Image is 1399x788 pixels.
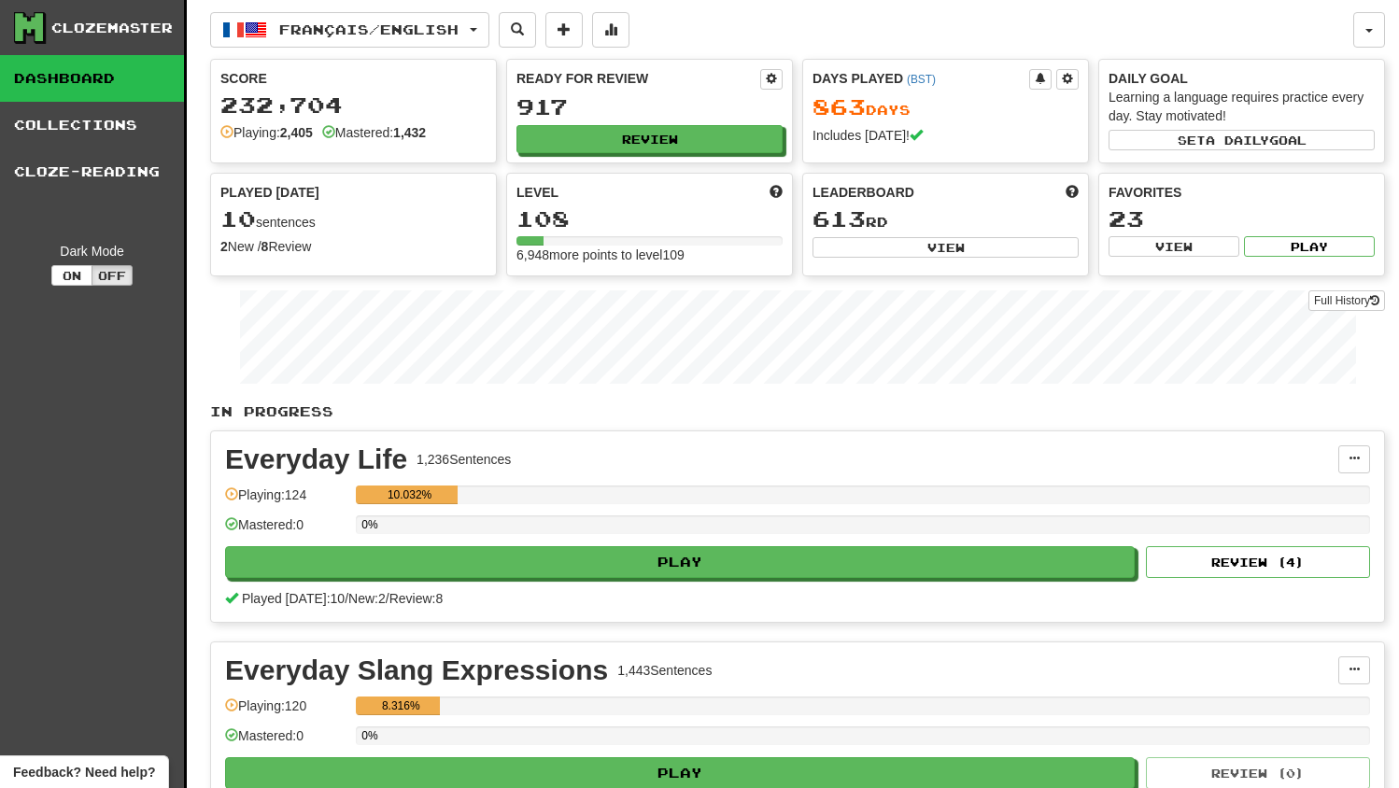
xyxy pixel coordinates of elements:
div: Clozemaster [51,19,173,37]
a: Full History [1308,290,1385,311]
div: 10.032% [361,485,458,504]
span: Score more points to level up [770,183,783,202]
span: 613 [813,205,866,232]
div: Playing: 120 [225,697,346,727]
button: More stats [592,12,629,48]
span: a daily [1206,134,1269,147]
div: Ready for Review [516,69,760,88]
div: Score [220,69,487,88]
span: Français / English [279,21,459,37]
span: 10 [220,205,256,232]
div: Mastered: [322,123,426,142]
span: Leaderboard [813,183,914,202]
span: / [345,591,348,606]
button: Seta dailygoal [1109,130,1375,150]
div: 6,948 more points to level 109 [516,246,783,264]
button: Français/English [210,12,489,48]
div: rd [813,207,1079,232]
strong: 8 [261,239,269,254]
div: Days Played [813,69,1029,88]
div: Playing: 124 [225,485,346,516]
span: 863 [813,93,866,120]
div: Playing: [220,123,313,142]
div: 23 [1109,207,1375,231]
span: Level [516,183,558,202]
span: New: 2 [348,591,386,606]
strong: 2 [220,239,228,254]
div: Daily Goal [1109,69,1375,88]
div: 8.316% [361,697,440,715]
div: Mastered: 0 [225,515,346,546]
div: 232,704 [220,93,487,117]
div: Learning a language requires practice every day. Stay motivated! [1109,88,1375,125]
div: 917 [516,95,783,119]
div: Everyday Life [225,445,407,473]
button: Review (4) [1146,546,1370,578]
span: / [386,591,389,606]
button: Off [92,265,133,286]
button: View [1109,236,1239,257]
button: On [51,265,92,286]
div: 1,443 Sentences [617,661,712,680]
div: Day s [813,95,1079,120]
button: Review [516,125,783,153]
span: Played [DATE] [220,183,319,202]
button: Play [225,546,1135,578]
div: Includes [DATE]! [813,126,1079,145]
a: (BST) [907,73,936,86]
button: View [813,237,1079,258]
span: Review: 8 [389,591,444,606]
div: Everyday Slang Expressions [225,656,608,684]
button: Search sentences [499,12,536,48]
div: Favorites [1109,183,1375,202]
button: Play [1244,236,1375,257]
span: This week in points, UTC [1066,183,1079,202]
span: Open feedback widget [13,763,155,781]
div: Dark Mode [14,242,170,260]
div: sentences [220,207,487,232]
p: In Progress [210,402,1385,421]
strong: 1,432 [393,125,426,140]
button: Add sentence to collection [545,12,583,48]
div: 1,236 Sentences [417,450,511,469]
div: New / Review [220,237,487,256]
div: 108 [516,207,783,231]
strong: 2,405 [280,125,313,140]
span: Played [DATE]: 10 [242,591,345,606]
div: Mastered: 0 [225,726,346,757]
